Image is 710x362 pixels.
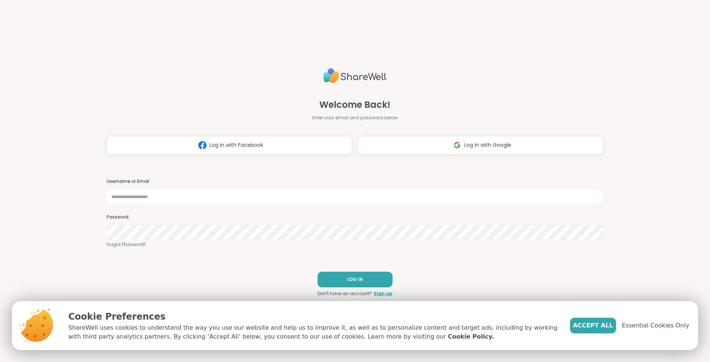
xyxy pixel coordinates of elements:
[107,178,603,185] h3: Username or Email
[347,276,363,283] span: LOG IN
[450,138,464,152] img: ShareWell Logomark
[358,136,603,155] button: Log in with Google
[107,136,352,155] button: Log in with Facebook
[107,241,603,248] a: Forgot Password?
[464,141,511,149] span: Log in with Google
[209,141,263,149] span: Log in with Facebook
[317,272,393,287] button: LOG IN
[68,323,558,341] p: ShareWell uses cookies to understand the way you use our website and help us to improve it, as we...
[374,290,393,297] a: Sign up
[317,290,372,297] span: Don't have an account?
[312,114,398,121] span: Enter your email and password below
[107,214,603,220] h3: Password
[195,138,209,152] img: ShareWell Logomark
[68,310,558,323] p: Cookie Preferences
[570,318,616,333] button: Accept All
[319,98,390,111] span: Welcome Back!
[323,65,387,86] img: ShareWell Logo
[573,321,613,330] span: Accept All
[622,321,689,330] span: Essential Cookies Only
[448,332,494,341] a: Cookie Policy.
